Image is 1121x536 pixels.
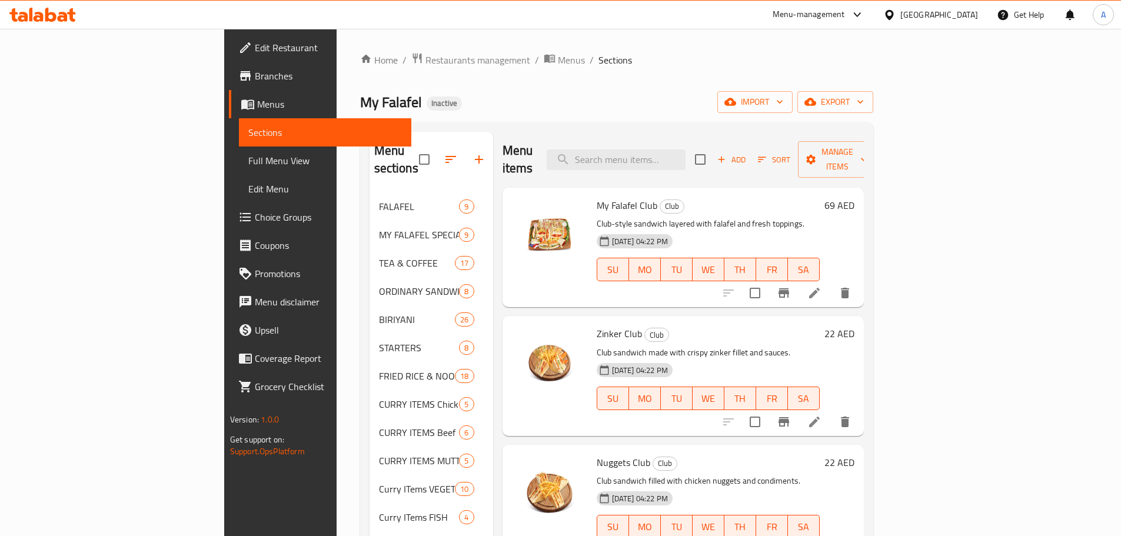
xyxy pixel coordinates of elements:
h6: 69 AED [824,197,854,214]
span: Upsell [255,323,402,337]
div: Curry ITems FISH4 [370,503,493,531]
span: Menu disclaimer [255,295,402,309]
span: [DATE] 04:22 PM [607,236,673,247]
span: SA [793,390,815,407]
span: Select to update [743,281,767,305]
span: Inactive [427,98,462,108]
div: TEA & COFFEE [379,256,455,270]
span: FR [761,261,783,278]
p: Club sandwich filled with chicken nuggets and condiments. [597,474,820,488]
div: CURRY ITEMS Beef6 [370,418,493,447]
a: Edit Restaurant [229,34,411,62]
span: FR [761,390,783,407]
button: import [717,91,793,113]
button: SU [597,258,629,281]
span: Restaurants management [425,53,530,67]
span: Zinker Club [597,325,642,342]
a: Edit Menu [239,175,411,203]
span: CURRY ITEMS MUTTON [379,454,460,468]
div: Club [653,457,677,471]
span: Menus [558,53,585,67]
span: BIRIYANI [379,312,455,327]
span: Manage items [807,145,867,174]
span: ORDINARY SANDWICHES [379,284,460,298]
a: Menus [544,52,585,68]
button: WE [693,387,724,410]
span: Select all sections [412,147,437,172]
span: CURRY ITEMS Beef [379,425,460,440]
span: SA [793,518,815,535]
a: Promotions [229,259,411,288]
a: Full Menu View [239,147,411,175]
span: SU [602,518,624,535]
div: ORDINARY SANDWICHES8 [370,277,493,305]
span: Sections [598,53,632,67]
span: 1.0.0 [261,412,279,427]
span: Sort sections [437,145,465,174]
div: items [459,284,474,298]
span: TU [666,390,688,407]
button: Branch-specific-item [770,408,798,436]
span: TU [666,518,688,535]
button: MO [629,387,661,410]
nav: breadcrumb [360,52,873,68]
span: CURRY ITEMS Chicken [379,397,460,411]
div: FALAFEL9 [370,192,493,221]
span: import [727,95,783,109]
input: search [547,149,686,170]
span: FR [761,518,783,535]
a: Menus [229,90,411,118]
span: Version: [230,412,259,427]
button: WE [693,258,724,281]
h2: Menu items [503,142,533,177]
span: A [1101,8,1106,21]
span: Edit Restaurant [255,41,402,55]
div: FRIED RICE & NOODLES18 [370,362,493,390]
div: CURRY ITEMS Chicken5 [370,390,493,418]
span: Branches [255,69,402,83]
span: 17 [455,258,473,269]
button: FR [756,387,788,410]
span: Sections [248,125,402,139]
div: FALAFEL [379,199,460,214]
a: Coupons [229,231,411,259]
h6: 22 AED [824,325,854,342]
span: Coverage Report [255,351,402,365]
p: Club sandwich made with crispy zinker fillet and sauces. [597,345,820,360]
span: Club [645,328,668,342]
span: Club [653,457,677,470]
span: MO [634,390,656,407]
li: / [535,53,539,67]
span: Nuggets Club [597,454,650,471]
button: Add section [465,145,493,174]
span: MO [634,518,656,535]
span: [DATE] 04:22 PM [607,365,673,376]
span: SA [793,261,815,278]
span: My Falafel Club [597,197,657,214]
span: SU [602,390,624,407]
span: Add item [713,151,750,169]
span: 10 [455,484,473,495]
span: SU [602,261,624,278]
span: TH [729,518,751,535]
button: Add [713,151,750,169]
div: BIRIYANI26 [370,305,493,334]
span: Sort [758,153,790,167]
div: items [459,397,474,411]
button: TU [661,387,693,410]
div: Curry ITems VEGETABLE [379,482,455,496]
span: Menus [257,97,402,111]
div: items [459,199,474,214]
div: Menu-management [773,8,845,22]
div: TEA & COFFEE17 [370,249,493,277]
div: items [459,341,474,355]
div: items [459,425,474,440]
a: Support.OpsPlatform [230,444,305,459]
span: Choice Groups [255,210,402,224]
a: Grocery Checklist [229,372,411,401]
span: 8 [460,342,473,354]
span: My Falafel [360,89,422,115]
